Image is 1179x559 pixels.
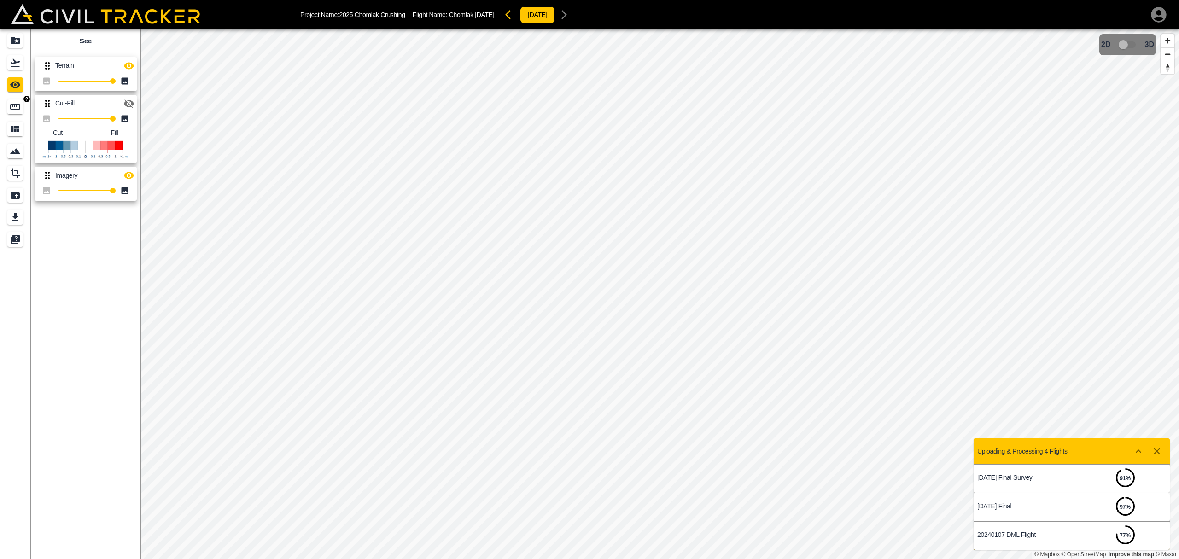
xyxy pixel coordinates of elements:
p: Project Name: 2025 Chomlak Crushing [300,11,405,18]
a: Map feedback [1109,551,1154,558]
button: Zoom in [1161,34,1174,47]
p: Flight Name: [413,11,495,18]
a: Maxar [1156,551,1177,558]
strong: 77 % [1120,532,1131,539]
p: [DATE] Final Survey [977,474,1072,481]
span: 2D [1101,41,1110,49]
span: 3D model not uploaded yet [1115,36,1141,53]
button: Reset bearing to north [1161,61,1174,74]
strong: 91 % [1120,475,1131,482]
a: OpenStreetMap [1062,551,1106,558]
span: 3D [1145,41,1154,49]
p: 20240107 DML Flight [977,531,1072,538]
button: [DATE] [520,6,555,23]
a: Mapbox [1034,551,1060,558]
button: Zoom out [1161,47,1174,61]
p: [DATE] Final [977,502,1072,510]
p: Uploading & Processing 4 Flights [977,448,1068,455]
img: Civil Tracker [11,4,200,23]
button: Show more [1129,442,1148,460]
span: Chomlak [DATE] [449,11,495,18]
strong: 97 % [1120,504,1131,510]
